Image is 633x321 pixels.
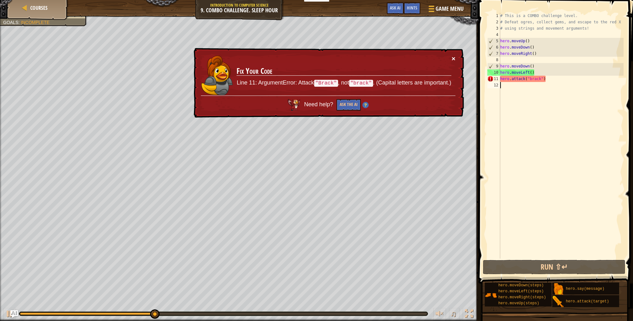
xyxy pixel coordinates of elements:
[237,67,451,76] h3: Fix Your Code
[487,19,500,25] div: 2
[487,76,500,82] div: 11
[488,63,500,69] div: 9
[288,99,300,110] img: AI
[201,55,233,96] img: duck_anya2.png
[566,287,604,291] span: hero.say(message)
[488,38,500,44] div: 5
[407,5,417,11] span: Hints
[3,308,16,321] button: ⌘ + P: Play
[28,4,48,11] a: Courses
[485,289,497,301] img: portrait.png
[337,99,361,111] button: Ask the AI
[450,309,457,318] span: ♫
[552,283,564,295] img: portrait.png
[10,310,18,318] button: Ask AI
[18,20,21,25] span: :
[488,44,500,50] div: 6
[3,20,18,25] span: Goals
[387,3,404,14] button: Ask AI
[498,289,544,294] span: hero.moveLeft(steps)
[433,308,446,321] button: Adjust volume
[304,101,335,108] span: Need help?
[463,308,475,321] button: Toggle fullscreen
[487,82,500,88] div: 12
[566,299,609,304] span: hero.attack(target)
[390,5,401,11] span: Ask AI
[314,80,338,87] code: "Brack"
[552,296,564,308] img: portrait.png
[424,3,467,17] button: Game Menu
[449,308,460,321] button: ♫
[21,20,50,25] span: Incomplete
[349,80,373,87] code: "brack"
[487,25,500,32] div: 3
[487,57,500,63] div: 8
[483,260,625,274] button: Run ⇧↵
[237,79,451,87] p: Line 11: ArgumentError: Attack , not . (Capital letters are important.)
[488,50,500,57] div: 7
[498,295,546,300] span: hero.moveRight(steps)
[487,69,500,76] div: 10
[487,32,500,38] div: 4
[362,102,369,108] img: Hint
[436,5,464,13] span: Game Menu
[487,13,500,19] div: 1
[30,4,48,11] span: Courses
[452,55,455,62] button: ×
[498,283,544,288] span: hero.moveDown(steps)
[498,301,539,306] span: hero.moveUp(steps)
